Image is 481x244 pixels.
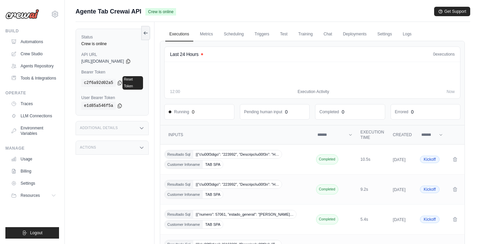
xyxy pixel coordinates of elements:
[339,27,371,41] a: Deployments
[30,230,43,236] span: Logout
[81,34,143,40] label: Status
[5,28,59,34] div: Build
[5,9,39,19] img: Logo
[298,89,329,94] span: Execution Activity
[276,27,291,41] a: Test
[193,180,282,188] span: [{"c\u00f3digo": "223992", "Descripci\u00f3n": "H…
[433,52,435,57] span: 0
[316,184,338,194] span: Completed
[8,166,59,177] a: Billing
[8,98,59,109] a: Traces
[433,52,455,57] div: executions
[447,89,455,94] span: Now
[21,193,40,198] span: Resources
[373,27,396,41] a: Settings
[434,7,470,16] button: Get Support
[393,187,406,192] time: [DATE]
[399,27,416,41] a: Logs
[5,146,59,151] div: Manage
[203,220,223,228] span: TAB SPA
[170,51,198,58] h4: Last 24 Hours
[81,102,116,110] code: e1d85a546f5a
[357,125,389,145] th: Execution Time
[420,186,440,193] span: Kickoff
[319,109,339,115] dd: Completed
[203,190,223,199] span: TAB SPA
[80,146,96,150] h3: Actions
[8,73,59,84] a: Tools & Integrations
[389,125,416,145] th: Created
[393,157,406,162] time: [DATE]
[170,89,180,94] span: 12:00
[361,217,385,222] div: 5.4s
[316,214,338,224] span: Completed
[81,69,143,75] label: Bearer Token
[361,157,385,162] div: 10.5s
[196,27,217,41] a: Metrics
[5,90,59,96] div: Operate
[160,125,313,145] th: Inputs
[165,150,193,158] span: Resultado Sql
[169,109,189,115] span: Running
[81,41,143,47] div: Crew is online
[165,220,203,228] span: Customer Infoname
[8,49,59,59] a: Crew Studio
[220,27,248,41] a: Scheduling
[81,59,124,64] span: [URL][DOMAIN_NAME]
[395,109,408,115] dd: Errored
[81,52,143,57] label: API URL
[76,7,141,16] span: Agente Tab Crewai API
[165,190,203,199] span: Customer Infoname
[8,178,59,189] a: Settings
[342,109,344,115] div: 0
[319,27,336,41] a: Chat
[294,27,317,41] a: Training
[193,210,296,218] span: [{"numero": 57061, "estado_general": "[PERSON_NAME]…
[8,190,59,201] button: Resources
[165,27,193,41] a: Executions
[203,160,223,169] span: TAB SPA
[80,126,118,130] h3: Additional Details
[361,187,385,192] div: 9.2s
[8,154,59,164] a: Usage
[165,160,203,169] span: Customer Infoname
[8,61,59,71] a: Agents Repository
[411,109,414,115] div: 0
[8,123,59,139] a: Environment Variables
[244,109,282,115] dd: Pending human input
[165,180,193,188] span: Resultado Sql
[5,227,59,239] button: Logout
[8,111,59,121] a: LLM Connections
[316,154,338,164] span: Completed
[193,150,282,158] span: [{"c\u00f3digo": "223992", "Descripci\u00f3n": "H…
[81,95,143,100] label: User Bearer Token
[251,27,274,41] a: Triggers
[165,210,193,218] span: Resultado Sql
[420,216,440,223] span: Kickoff
[8,36,59,47] a: Automations
[145,8,176,16] span: Crew is online
[81,79,116,87] code: c2f6a92d02a5
[285,109,288,115] div: 0
[192,109,195,115] div: 0
[393,217,406,222] time: [DATE]
[420,156,440,163] span: Kickoff
[122,76,143,90] a: Reset Token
